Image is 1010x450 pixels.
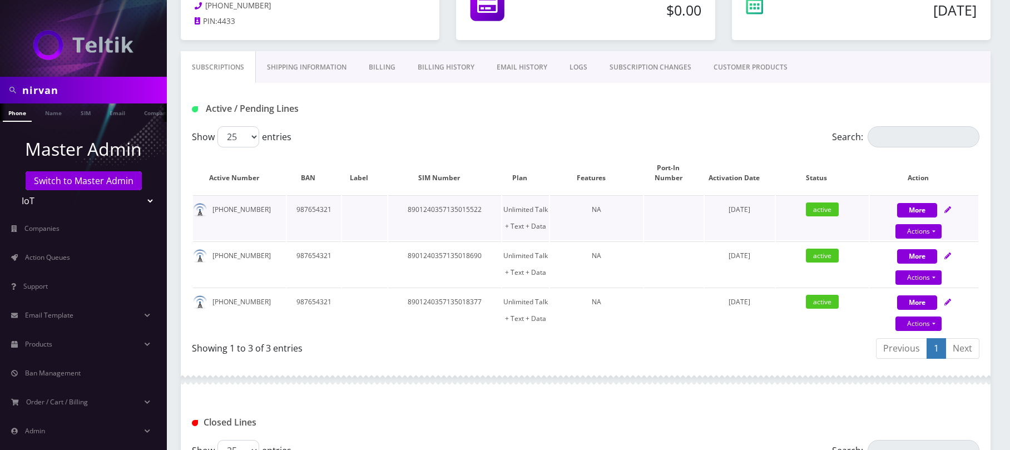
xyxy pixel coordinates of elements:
[502,195,549,240] td: Unlimited Talk + Text + Data
[868,126,979,147] input: Search:
[193,203,207,217] img: default.png
[644,152,704,194] th: Port-In Number: activate to sort column ascending
[806,295,839,309] span: active
[870,152,978,194] th: Action: activate to sort column ascending
[26,397,88,407] span: Order / Cart / Billing
[205,1,271,11] span: [PHONE_NUMBER]
[287,241,340,286] td: 987654321
[192,337,577,355] div: Showing 1 to 3 of 3 entries
[193,295,207,309] img: default.png
[558,51,598,83] a: LOGS
[550,288,643,333] td: NA
[832,126,979,147] label: Search:
[24,224,60,233] span: Companies
[193,288,286,333] td: [PHONE_NUMBER]
[388,288,501,333] td: 8901240357135018377
[192,417,443,428] h1: Closed Lines
[39,103,67,121] a: Name
[702,51,799,83] a: CUSTOMER PRODUCTS
[75,103,96,121] a: SIM
[26,171,142,190] a: Switch to Master Admin
[729,251,750,260] span: [DATE]
[729,297,750,306] span: [DATE]
[358,51,407,83] a: Billing
[287,195,340,240] td: 987654321
[193,241,286,286] td: [PHONE_NUMBER]
[550,195,643,240] td: NA
[927,338,946,359] a: 1
[217,126,259,147] select: Showentries
[945,338,979,359] a: Next
[895,317,942,331] a: Actions
[705,152,774,194] th: Activation Date: activate to sort column ascending
[897,249,937,264] button: More
[550,241,643,286] td: NA
[192,126,291,147] label: Show entries
[195,16,217,27] a: PIN:
[3,103,32,122] a: Phone
[388,195,501,240] td: 8901240357135015522
[342,152,387,194] th: Label: activate to sort column ascending
[193,249,207,263] img: default.png
[23,281,48,291] span: Support
[388,241,501,286] td: 8901240357135018690
[388,152,501,194] th: SIM Number: activate to sort column ascending
[598,51,702,83] a: SUBSCRIPTION CHANGES
[897,203,937,217] button: More
[806,202,839,216] span: active
[776,152,869,194] th: Status: activate to sort column ascending
[502,152,549,194] th: Plan: activate to sort column ascending
[22,80,164,101] input: Search in Company
[181,51,256,83] a: Subscriptions
[25,253,70,262] span: Action Queues
[828,2,977,18] h5: [DATE]
[192,420,198,426] img: Closed Lines
[25,426,45,436] span: Admin
[876,338,927,359] a: Previous
[550,152,643,194] th: Features: activate to sort column ascending
[895,270,942,285] a: Actions
[25,339,52,349] span: Products
[193,152,286,194] th: Active Number: activate to sort column ascending
[897,295,937,310] button: More
[192,106,198,112] img: Active / Pending Lines
[25,310,73,320] span: Email Template
[25,368,81,378] span: Ban Management
[573,2,701,18] h5: $0.00
[193,195,286,240] td: [PHONE_NUMBER]
[256,51,358,83] a: Shipping Information
[407,51,486,83] a: Billing History
[895,224,942,239] a: Actions
[287,152,340,194] th: BAN: activate to sort column ascending
[502,241,549,286] td: Unlimited Talk + Text + Data
[33,30,133,60] img: IoT
[104,103,131,121] a: Email
[192,103,443,114] h1: Active / Pending Lines
[217,16,235,26] span: 4433
[502,288,549,333] td: Unlimited Talk + Text + Data
[138,103,176,121] a: Company
[729,205,750,214] span: [DATE]
[287,288,340,333] td: 987654321
[806,249,839,263] span: active
[486,51,558,83] a: EMAIL HISTORY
